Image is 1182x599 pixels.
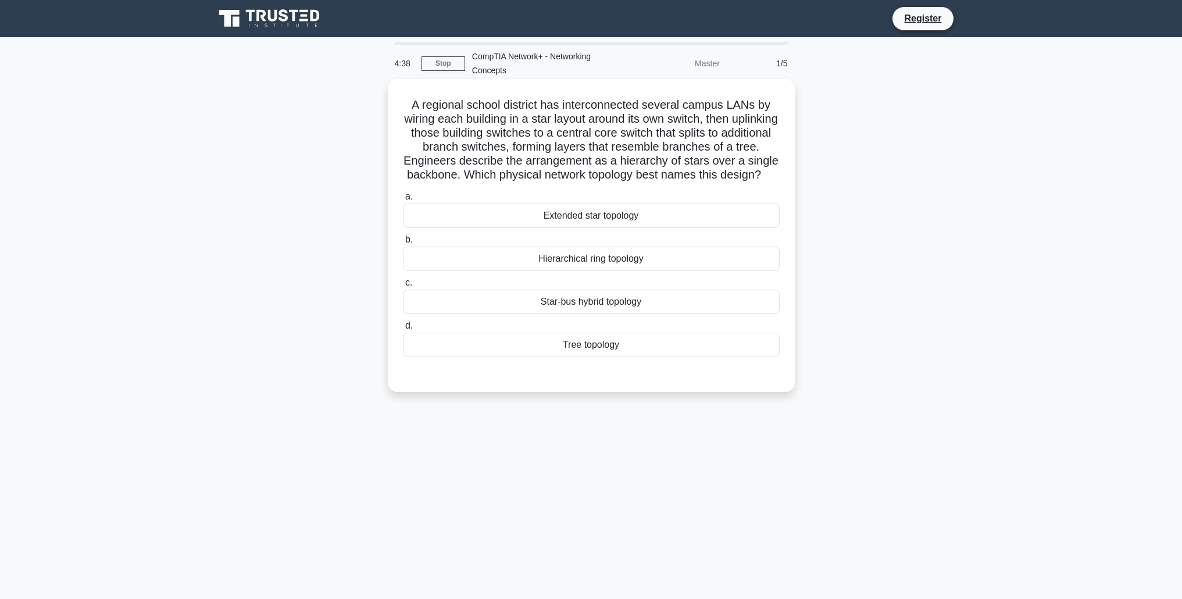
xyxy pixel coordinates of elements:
div: Hierarchical ring topology [403,247,780,271]
div: CompTIA Network+ - Networking Concepts [465,45,625,82]
div: 4:38 [388,52,422,75]
div: Master [625,52,727,75]
a: Stop [422,56,465,71]
div: Tree topology [403,333,780,357]
div: Star-bus hybrid topology [403,290,780,314]
a: Register [897,11,948,26]
h5: A regional school district has interconnected several campus LANs by wiring each building in a st... [402,98,781,183]
div: Extended star topology [403,204,780,228]
span: c. [405,277,412,287]
span: b. [405,234,413,244]
span: d. [405,320,413,330]
div: 1/5 [727,52,795,75]
span: a. [405,191,413,201]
